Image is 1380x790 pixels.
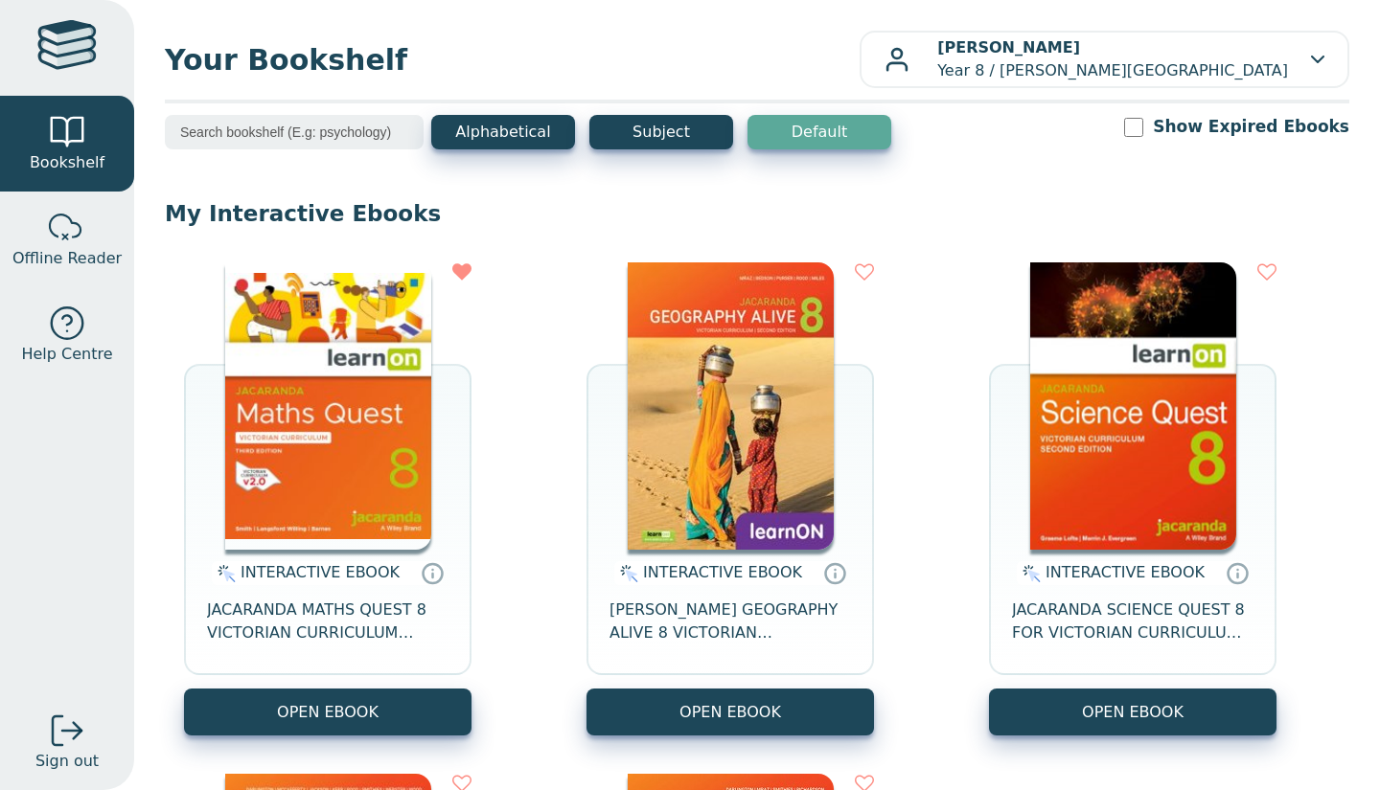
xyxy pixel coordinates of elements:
a: Interactive eBooks are accessed online via the publisher’s portal. They contain interactive resou... [823,561,846,584]
img: interactive.svg [1017,562,1041,585]
label: Show Expired Ebooks [1153,115,1349,139]
span: Your Bookshelf [165,38,860,81]
span: INTERACTIVE EBOOK [643,563,802,581]
img: fffb2005-5288-ea11-a992-0272d098c78b.png [1030,262,1236,550]
span: JACARANDA MATHS QUEST 8 VICTORIAN CURRICULUM LEARNON EBOOK 3E [207,598,448,644]
button: OPEN EBOOK [989,688,1276,735]
span: INTERACTIVE EBOOK [1046,563,1205,581]
input: Search bookshelf (E.g: psychology) [165,115,424,149]
button: OPEN EBOOK [586,688,874,735]
a: Interactive eBooks are accessed online via the publisher’s portal. They contain interactive resou... [1226,561,1249,584]
span: JACARANDA SCIENCE QUEST 8 FOR VICTORIAN CURRICULUM LEARNON 2E EBOOK [1012,598,1253,644]
img: interactive.svg [614,562,638,585]
img: c004558a-e884-43ec-b87a-da9408141e80.jpg [225,262,431,550]
span: INTERACTIVE EBOOK [241,563,400,581]
span: Bookshelf [30,151,104,174]
p: My Interactive Ebooks [165,199,1349,228]
span: [PERSON_NAME] GEOGRAPHY ALIVE 8 VICTORIAN CURRICULUM LEARNON EBOOK 2E [609,598,851,644]
span: Help Centre [21,343,112,366]
button: Alphabetical [431,115,575,149]
img: interactive.svg [212,562,236,585]
b: [PERSON_NAME] [937,38,1080,56]
p: Year 8 / [PERSON_NAME][GEOGRAPHIC_DATA] [937,36,1288,82]
img: 5407fe0c-7f91-e911-a97e-0272d098c78b.jpg [628,262,834,550]
button: Subject [589,115,733,149]
button: OPEN EBOOK [184,688,471,735]
button: Default [747,115,891,149]
button: [PERSON_NAME]Year 8 / [PERSON_NAME][GEOGRAPHIC_DATA] [860,31,1349,88]
a: Interactive eBooks are accessed online via the publisher’s portal. They contain interactive resou... [421,561,444,584]
span: Offline Reader [12,247,122,270]
span: Sign out [35,750,99,773]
